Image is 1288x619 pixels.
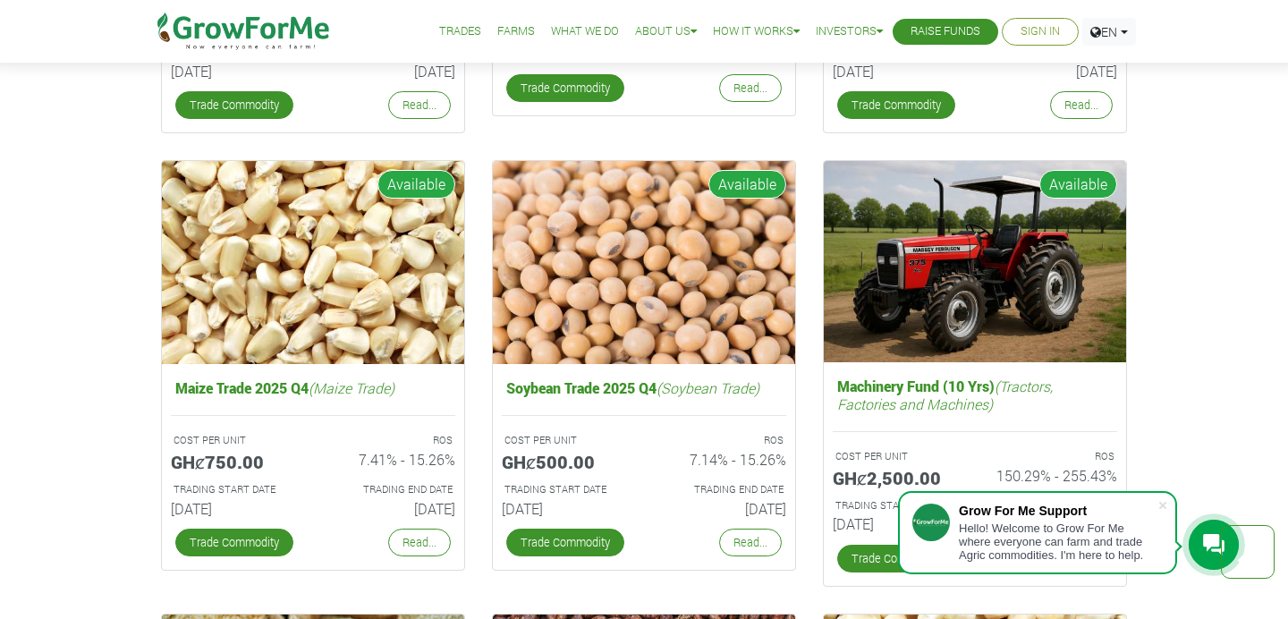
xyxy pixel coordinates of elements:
[657,451,786,468] h6: 7.14% - 15.26%
[837,91,955,119] a: Trade Commodity
[329,433,453,448] p: ROS
[1039,170,1117,199] span: Available
[1050,91,1113,119] a: Read...
[326,451,455,468] h6: 7.41% - 15.26%
[175,529,293,556] a: Trade Commodity
[959,521,1157,562] div: Hello! Welcome to Grow For Me where everyone can farm and trade Agric commodities. I'm here to help.
[719,74,782,102] a: Read...
[959,504,1157,518] div: Grow For Me Support
[833,63,962,80] h6: [DATE]
[439,22,481,41] a: Trades
[504,433,628,448] p: COST PER UNIT
[174,433,297,448] p: COST PER UNIT
[657,500,786,517] h6: [DATE]
[493,161,795,364] img: growforme image
[329,482,453,497] p: Estimated Trading End Date
[719,529,782,556] a: Read...
[835,449,959,464] p: COST PER UNIT
[551,22,619,41] a: What We Do
[824,161,1126,362] img: growforme image
[660,482,784,497] p: Estimated Trading End Date
[174,482,297,497] p: Estimated Trading Start Date
[988,467,1117,484] h6: 150.29% - 255.43%
[1082,18,1136,46] a: EN
[991,449,1114,464] p: ROS
[660,433,784,448] p: ROS
[833,467,962,488] h5: GHȼ2,500.00
[837,545,955,572] a: Trade Commodity
[506,529,624,556] a: Trade Commodity
[326,63,455,80] h6: [DATE]
[833,515,962,532] h6: [DATE]
[502,375,786,401] h5: Soybean Trade 2025 Q4
[162,161,464,364] img: growforme image
[502,451,631,472] h5: GHȼ500.00
[635,22,697,41] a: About Us
[988,63,1117,80] h6: [DATE]
[816,22,883,41] a: Investors
[835,498,959,513] p: Estimated Trading Start Date
[309,378,394,397] i: (Maize Trade)
[502,500,631,517] h6: [DATE]
[326,500,455,517] h6: [DATE]
[377,170,455,199] span: Available
[657,378,759,397] i: (Soybean Trade)
[833,373,1117,416] h5: Machinery Fund (10 Yrs)
[708,170,786,199] span: Available
[713,22,800,41] a: How it Works
[837,377,1053,412] i: (Tractors, Factories and Machines)
[504,482,628,497] p: Estimated Trading Start Date
[1021,22,1060,41] a: Sign In
[171,63,300,80] h6: [DATE]
[497,22,535,41] a: Farms
[171,451,300,472] h5: GHȼ750.00
[388,91,451,119] a: Read...
[911,22,980,41] a: Raise Funds
[171,500,300,517] h6: [DATE]
[175,91,293,119] a: Trade Commodity
[506,74,624,102] a: Trade Commodity
[388,529,451,556] a: Read...
[171,375,455,401] h5: Maize Trade 2025 Q4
